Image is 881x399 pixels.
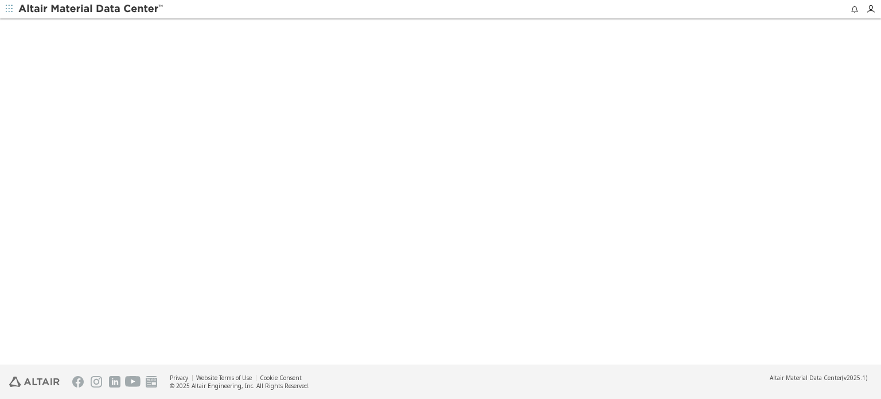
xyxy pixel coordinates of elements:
a: Cookie Consent [260,374,302,382]
img: Altair Engineering [9,377,60,387]
div: (v2025.1) [770,374,867,382]
span: Altair Material Data Center [770,374,842,382]
a: Website Terms of Use [196,374,252,382]
img: Altair Material Data Center [18,3,165,15]
a: Privacy [170,374,188,382]
div: © 2025 Altair Engineering, Inc. All Rights Reserved. [170,382,310,390]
